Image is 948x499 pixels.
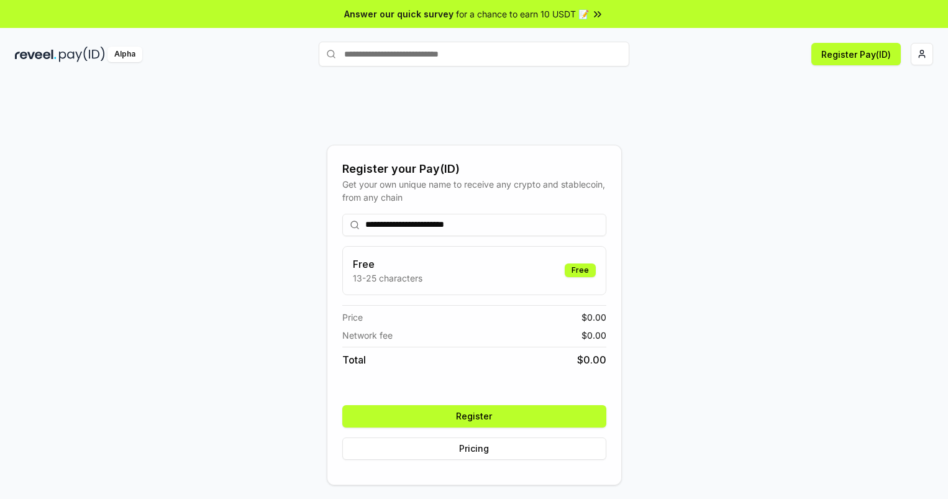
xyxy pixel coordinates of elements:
[581,311,606,324] span: $ 0.00
[342,329,393,342] span: Network fee
[342,352,366,367] span: Total
[342,311,363,324] span: Price
[342,160,606,178] div: Register your Pay(ID)
[15,47,57,62] img: reveel_dark
[456,7,589,21] span: for a chance to earn 10 USDT 📝
[107,47,142,62] div: Alpha
[353,257,422,272] h3: Free
[353,272,422,285] p: 13-25 characters
[577,352,606,367] span: $ 0.00
[581,329,606,342] span: $ 0.00
[342,178,606,204] div: Get your own unique name to receive any crypto and stablecoin, from any chain
[811,43,901,65] button: Register Pay(ID)
[59,47,105,62] img: pay_id
[565,263,596,277] div: Free
[342,437,606,460] button: Pricing
[342,405,606,428] button: Register
[344,7,453,21] span: Answer our quick survey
